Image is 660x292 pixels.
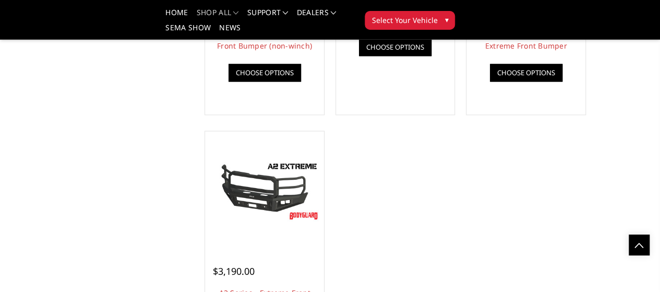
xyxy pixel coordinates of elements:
a: SEMA Show [165,24,211,39]
img: A2 Series - Extreme Front Bumper (winch mount) [208,159,321,223]
a: Home [165,9,188,24]
button: Select Your Vehicle [365,11,455,30]
a: News [219,24,241,39]
iframe: Chat Widget [608,242,660,292]
a: Choose Options [490,64,562,81]
span: ▾ [445,14,448,25]
span: $3,190.00 [213,264,255,277]
a: Click to Top [629,235,650,255]
a: Support [247,9,289,24]
a: Choose Options [359,38,431,56]
a: Choose Options [229,64,301,81]
a: shop all [197,9,239,24]
a: A2 Series - Extreme Front Bumper (winch mount) A2 Series - Extreme Front Bumper (winch mount) [208,134,321,248]
a: Dealers [297,9,337,24]
span: Select Your Vehicle [371,15,437,26]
